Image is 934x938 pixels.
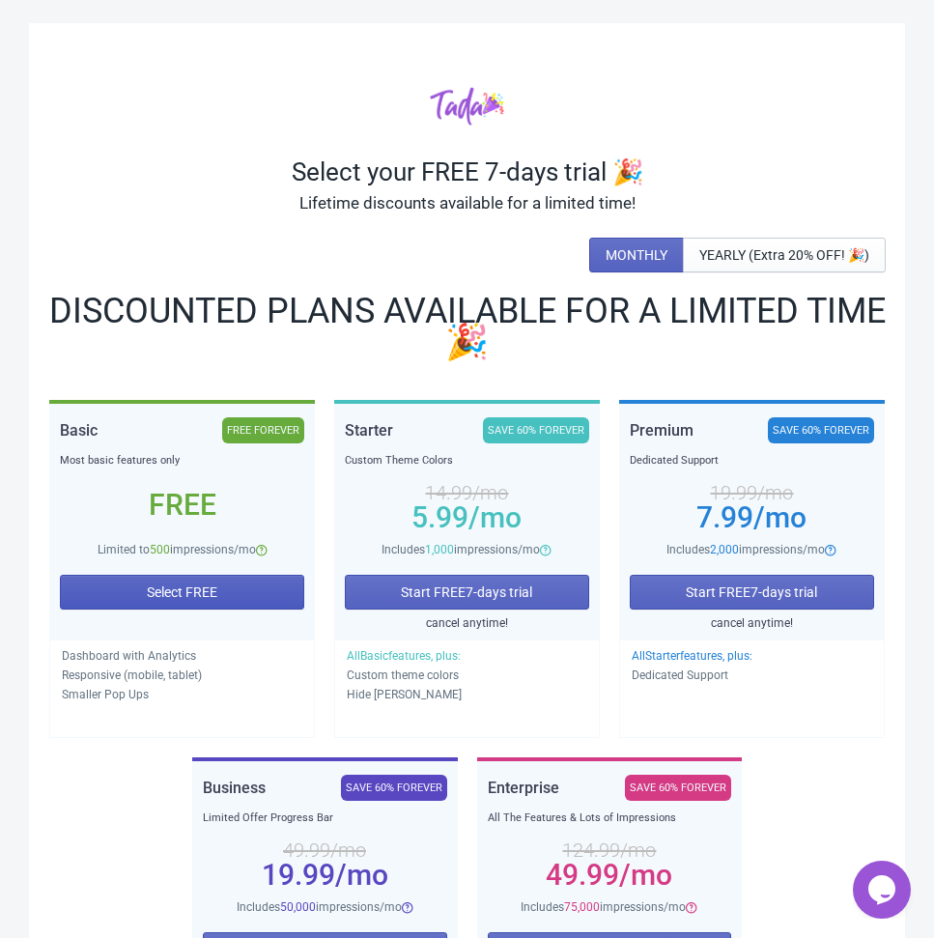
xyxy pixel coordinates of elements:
span: Includes impressions/mo [382,543,540,556]
div: Free [60,497,304,513]
div: Starter [345,417,393,443]
span: Includes impressions/mo [521,900,686,914]
span: 50,000 [280,900,316,914]
div: Business [203,775,266,801]
button: Start FREE7-days trial [630,575,874,610]
div: Lifetime discounts available for a limited time! [48,187,886,218]
p: Hide [PERSON_NAME] [347,685,587,704]
div: DISCOUNTED PLANS AVAILABLE FOR A LIMITED TIME 🎉 [48,296,886,357]
p: Dashboard with Analytics [62,646,302,666]
button: Select FREE [60,575,304,610]
div: Basic [60,417,98,443]
button: MONTHLY [589,238,684,272]
span: All Starter features, plus: [632,649,752,663]
span: MONTHLY [606,247,667,263]
span: Start FREE 7 -days trial [401,584,532,600]
div: cancel anytime! [630,613,874,633]
span: Select FREE [147,584,217,600]
div: 49.99 [488,867,732,883]
span: 500 [150,543,170,556]
p: Responsive (mobile, tablet) [62,666,302,685]
div: Custom Theme Colors [345,451,589,470]
div: 19.99 /mo [630,485,874,500]
span: 2,000 [710,543,739,556]
div: 49.99 /mo [203,842,447,858]
div: Limited Offer Progress Bar [203,809,447,828]
div: 19.99 [203,867,447,883]
div: Select your FREE 7-days trial 🎉 [48,156,886,187]
div: FREE FOREVER [222,417,304,443]
div: cancel anytime! [345,613,589,633]
div: Premium [630,417,693,443]
span: All Basic features, plus: [347,649,461,663]
div: SAVE 60% FOREVER [768,417,874,443]
div: 5.99 [345,510,589,526]
span: /mo [335,858,388,892]
p: Dedicated Support [632,666,872,685]
span: Start FREE 7 -days trial [686,584,817,600]
span: 75,000 [564,900,600,914]
div: Dedicated Support [630,451,874,470]
p: Smaller Pop Ups [62,685,302,704]
div: 7.99 [630,510,874,526]
span: /mo [619,858,672,892]
div: Limited to impressions/mo [60,540,304,559]
iframe: chat widget [853,861,915,919]
button: YEARLY (Extra 20% OFF! 🎉) [683,238,886,272]
div: 14.99 /mo [345,485,589,500]
button: Start FREE7-days trial [345,575,589,610]
span: Includes impressions/mo [237,900,402,914]
img: tadacolor.png [430,86,504,126]
div: SAVE 60% FOREVER [341,775,447,801]
span: YEARLY (Extra 20% OFF! 🎉) [699,247,869,263]
span: Includes impressions/mo [666,543,825,556]
div: 124.99 /mo [488,842,732,858]
div: All The Features & Lots of Impressions [488,809,732,828]
div: SAVE 60% FOREVER [625,775,731,801]
span: 1,000 [425,543,454,556]
p: Custom theme colors [347,666,587,685]
span: /mo [753,500,807,534]
div: SAVE 60% FOREVER [483,417,589,443]
div: Enterprise [488,775,559,801]
div: Most basic features only [60,451,304,470]
span: /mo [468,500,522,534]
